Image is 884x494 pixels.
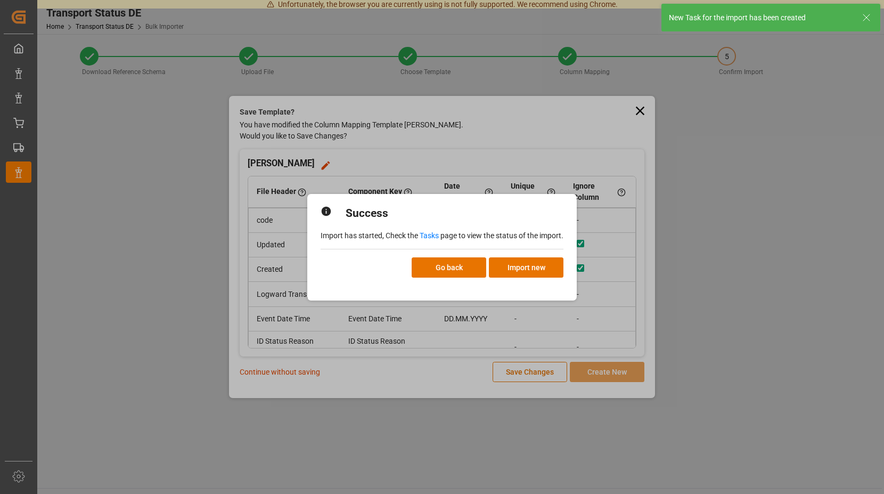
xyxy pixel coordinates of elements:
[346,205,388,222] h2: Success
[489,257,563,278] button: Import new
[321,230,563,241] p: Import has started, Check the page to view the status of the import.
[669,12,852,23] div: New Task for the import has been created
[412,257,486,278] button: Go back
[420,231,439,240] a: Tasks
